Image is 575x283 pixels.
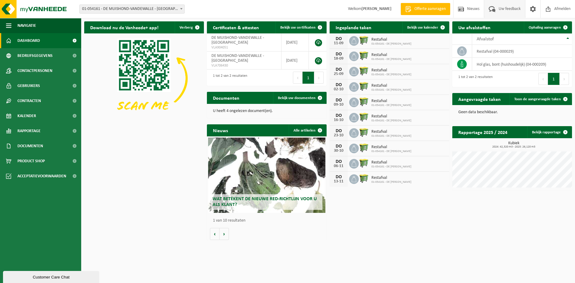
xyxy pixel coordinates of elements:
[333,36,345,41] div: DO
[371,180,411,184] span: 01-054161 - DE [PERSON_NAME]
[275,21,326,33] a: Bekijk uw certificaten
[371,37,411,42] span: Restafval
[359,35,369,45] img: WB-0660-HPE-GN-50
[371,53,411,58] span: Restafval
[359,97,369,107] img: WB-0660-HPE-GN-50
[359,173,369,184] img: WB-0660-HPE-GN-50
[207,92,245,104] h2: Documenten
[371,134,411,138] span: 01-054161 - DE [PERSON_NAME]
[17,33,40,48] span: Dashboard
[17,169,66,184] span: Acceptatievoorwaarden
[17,123,41,138] span: Rapportage
[84,21,165,33] h2: Download nu de Vanheede+ app!
[333,129,345,133] div: DO
[401,3,450,15] a: Offerte aanvragen
[3,270,100,283] iframe: chat widget
[333,133,345,138] div: 23-10
[472,45,572,58] td: restafval (04-000029)
[371,176,411,180] span: Restafval
[455,72,493,86] div: 1 tot 2 van 2 resultaten
[330,21,377,33] h2: Ingeplande taken
[560,73,569,85] button: Next
[333,149,345,153] div: 30-10
[359,143,369,153] img: WB-0660-HPE-GN-50
[280,26,315,30] span: Bekijk uw certificaten
[472,58,572,71] td: hol glas, bont (huishoudelijk) (04-000209)
[333,179,345,184] div: 13-11
[333,175,345,179] div: DO
[455,145,572,148] span: 2024: 42,320 m3 - 2025: 26,120 m3
[17,18,36,33] span: Navigatie
[333,52,345,57] div: DO
[289,124,326,136] a: Alle artikelen
[371,73,411,76] span: 01-054161 - DE [PERSON_NAME]
[371,165,411,169] span: 01-054161 - DE [PERSON_NAME]
[407,26,438,30] span: Bekijk uw kalender
[333,103,345,107] div: 09-10
[333,98,345,103] div: DO
[452,126,513,138] h2: Rapportage 2025 / 2024
[273,92,326,104] a: Bekijk uw documenten
[413,6,447,12] span: Offerte aanvragen
[293,72,303,84] button: Previous
[207,124,234,136] h2: Nieuws
[303,72,314,84] button: 1
[333,82,345,87] div: DO
[278,96,315,100] span: Bekijk uw documenten
[314,72,324,84] button: Next
[333,164,345,168] div: 06-11
[17,78,40,93] span: Gebruikers
[333,67,345,72] div: DO
[538,73,548,85] button: Previous
[333,87,345,92] div: 02-10
[333,144,345,149] div: DO
[371,119,411,123] span: 01-054161 - DE [PERSON_NAME]
[17,48,53,63] span: Bedrijfsgegevens
[371,129,411,134] span: Restafval
[333,57,345,61] div: 18-09
[333,41,345,45] div: 11-09
[361,7,392,11] strong: [PERSON_NAME]
[175,21,203,33] button: Verberg
[80,5,184,13] span: 01-054161 - DE MUISHOND-VANDEWALLE - SINT-DENIJS
[213,197,317,207] span: Wat betekent de nieuwe RED-richtlijn voor u als klant?
[529,26,561,30] span: Ophaling aanvragen
[452,93,507,105] h2: Aangevraagde taken
[509,93,571,105] a: Toon de aangevraagde taken
[281,51,309,70] td: [DATE]
[477,37,494,42] span: Afvalstof
[514,97,561,101] span: Toon de aangevraagde taken
[79,5,185,14] span: 01-054161 - DE MUISHOND-VANDEWALLE - SINT-DENIJS
[371,150,411,153] span: 01-054161 - DE [PERSON_NAME]
[208,138,325,213] a: Wat betekent de nieuwe RED-richtlijn voor u als klant?
[17,63,52,78] span: Contactpersonen
[524,21,571,33] a: Ophaling aanvragen
[359,127,369,138] img: WB-0660-HPE-GN-50
[452,21,497,33] h2: Uw afvalstoffen
[371,88,411,92] span: 01-054161 - DE [PERSON_NAME]
[180,26,193,30] span: Verberg
[371,160,411,165] span: Restafval
[371,42,411,46] span: 01-054161 - DE [PERSON_NAME]
[17,108,36,123] span: Kalender
[371,68,411,73] span: Restafval
[359,81,369,92] img: WB-0660-HPE-GN-50
[213,109,321,113] p: U heeft 4 ongelezen document(en).
[458,110,566,114] p: Geen data beschikbaar.
[455,141,572,148] h3: Kubiek
[359,66,369,76] img: WB-0660-HPE-GN-50
[402,21,449,33] a: Bekijk uw kalender
[207,21,265,33] h2: Certificaten & attesten
[371,99,411,104] span: Restafval
[333,72,345,76] div: 25-09
[333,113,345,118] div: DO
[359,158,369,168] img: WB-0660-HPE-GN-50
[371,104,411,107] span: 01-054161 - DE [PERSON_NAME]
[359,51,369,61] img: WB-0660-HPE-GN-50
[17,154,45,169] span: Product Shop
[84,33,204,123] img: Download de VHEPlus App
[333,159,345,164] div: DO
[213,219,324,223] p: 1 van 10 resultaten
[371,58,411,61] span: 01-054161 - DE [PERSON_NAME]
